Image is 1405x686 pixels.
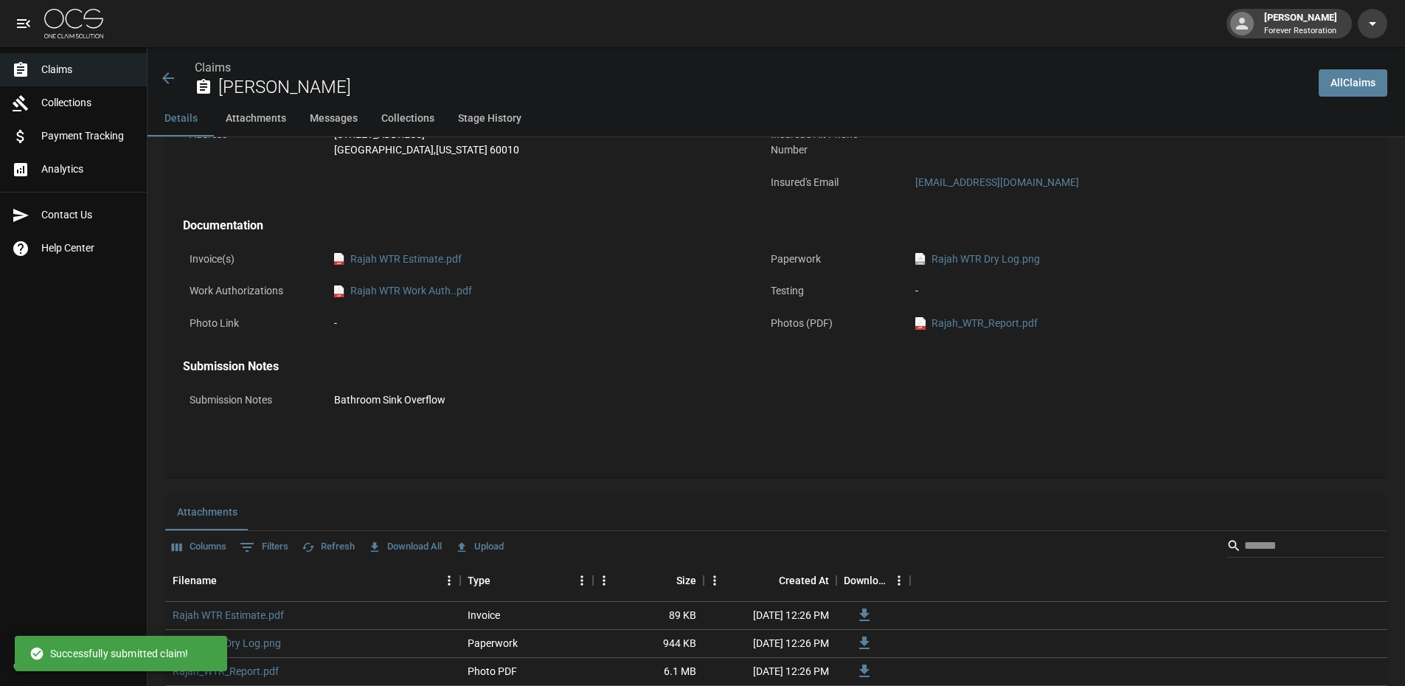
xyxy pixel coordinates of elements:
button: Attachments [214,101,298,136]
h4: Documentation [183,218,1328,233]
a: pngRajah WTR Dry Log.png [915,252,1040,267]
div: © 2025 One Claim Solution [13,659,133,673]
div: [PERSON_NAME] [1258,10,1343,37]
div: [GEOGRAPHIC_DATA] , [US_STATE] 60010 [334,142,519,158]
p: Submission Notes [183,386,316,415]
div: Type [460,560,593,601]
div: - [915,283,1321,299]
span: Payment Tracking [41,128,135,144]
div: Search [1227,534,1384,561]
div: Bathroom Sink Overflow [334,392,445,408]
div: Type [468,560,490,601]
div: Download [844,560,888,601]
img: ocs-logo-white-transparent.png [44,9,103,38]
button: Menu [704,569,726,592]
div: - [334,316,337,331]
div: related-list tabs [165,495,1387,530]
span: Analytics [41,162,135,177]
p: Photos (PDF) [764,309,897,338]
div: 89 KB [593,602,704,630]
span: Claims [41,62,135,77]
button: open drawer [9,9,38,38]
button: Show filters [236,536,292,559]
div: Size [676,560,696,601]
div: [DATE] 12:26 PM [704,602,836,630]
span: Contact Us [41,207,135,223]
div: Photo PDF [468,664,517,679]
p: Photo Link [183,309,316,338]
div: Filename [173,560,217,601]
a: pdfRajah WTR Work Auth..pdf [334,283,472,299]
div: Invoice [468,608,500,623]
button: Collections [370,101,446,136]
div: 6.1 MB [593,658,704,686]
a: pdfRajah WTR Estimate.pdf [334,252,462,267]
button: Attachments [165,495,249,530]
button: Stage History [446,101,533,136]
div: anchor tabs [148,101,1405,136]
div: Size [593,560,704,601]
button: Upload [451,536,507,558]
button: Menu [593,569,615,592]
nav: breadcrumb [195,59,1307,77]
button: Menu [571,569,593,592]
div: Paperwork [468,636,518,651]
button: Menu [438,569,460,592]
p: Insured's Email [764,168,897,197]
div: [DATE] 12:26 PM [704,658,836,686]
p: Forever Restoration [1264,25,1337,38]
p: Testing [764,277,897,305]
a: AllClaims [1319,69,1387,97]
p: Invoice(s) [183,245,316,274]
button: Messages [298,101,370,136]
div: Download [836,560,910,601]
button: Details [148,101,214,136]
a: Rajah WTR Estimate.pdf [173,608,284,623]
p: Insured's Alt Phone Number [764,120,897,164]
p: Paperwork [764,245,897,274]
div: Created At [779,560,829,601]
span: Help Center [41,240,135,256]
h4: Submission Notes [183,359,1328,374]
div: 944 KB [593,630,704,658]
p: Work Authorizations [183,277,316,305]
div: Filename [165,560,460,601]
span: Collections [41,95,135,111]
div: Successfully submitted claim! [30,640,188,667]
div: Created At [704,560,836,601]
button: Refresh [298,536,358,558]
button: Select columns [168,536,230,558]
a: Claims [195,60,231,75]
h2: [PERSON_NAME] [218,77,1307,98]
a: pdfRajah_WTR_Report.pdf [915,316,1038,331]
button: Download All [364,536,445,558]
div: [DATE] 12:26 PM [704,630,836,658]
a: [EMAIL_ADDRESS][DOMAIN_NAME] [915,176,1079,188]
button: Menu [888,569,910,592]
